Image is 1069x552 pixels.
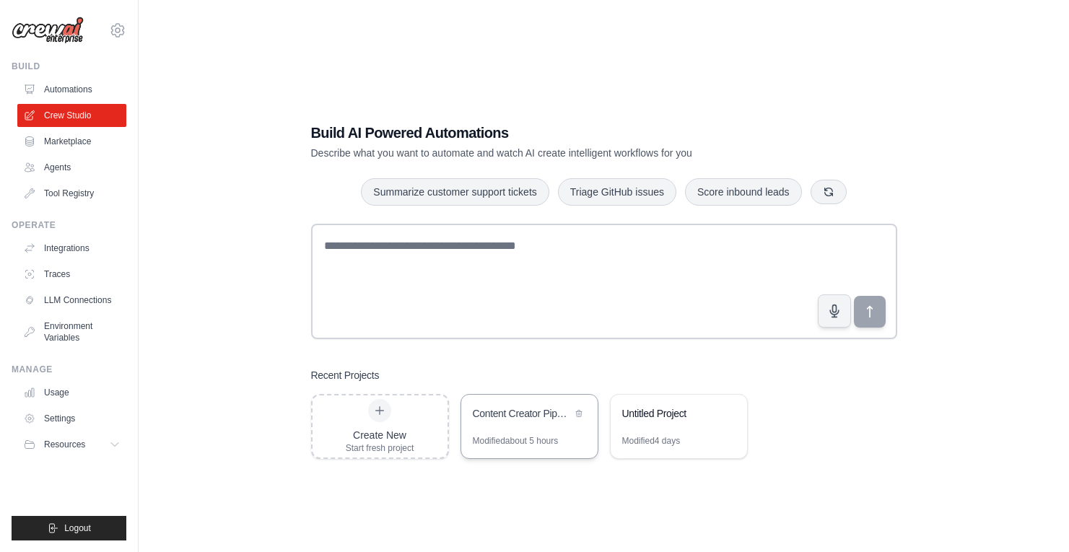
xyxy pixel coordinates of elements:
div: Build [12,61,126,72]
button: Logout [12,516,126,540]
a: Environment Variables [17,315,126,349]
button: Triage GitHub issues [558,178,676,206]
div: Operate [12,219,126,231]
button: Delete project [572,406,586,421]
span: Resources [44,439,85,450]
iframe: Chat Widget [997,483,1069,552]
button: Score inbound leads [685,178,802,206]
button: Resources [17,433,126,456]
a: Integrations [17,237,126,260]
div: Content Creator Pipeline [473,406,572,421]
div: Untitled Project [622,406,721,421]
a: Marketplace [17,130,126,153]
button: Summarize customer support tickets [361,178,549,206]
h1: Build AI Powered Automations [311,123,796,143]
a: Agents [17,156,126,179]
div: Modified about 5 hours [473,435,559,447]
div: Create New [346,428,414,442]
button: Click to speak your automation idea [818,294,851,328]
p: Describe what you want to automate and watch AI create intelligent workflows for you [311,146,796,160]
a: Tool Registry [17,182,126,205]
a: Settings [17,407,126,430]
h3: Recent Projects [311,368,380,382]
a: Traces [17,263,126,286]
a: LLM Connections [17,289,126,312]
img: Logo [12,17,84,44]
div: Modified 4 days [622,435,681,447]
a: Crew Studio [17,104,126,127]
a: Automations [17,78,126,101]
span: Logout [64,522,91,534]
div: Start fresh project [346,442,414,454]
div: Manage [12,364,126,375]
button: Get new suggestions [811,180,847,204]
a: Usage [17,381,126,404]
